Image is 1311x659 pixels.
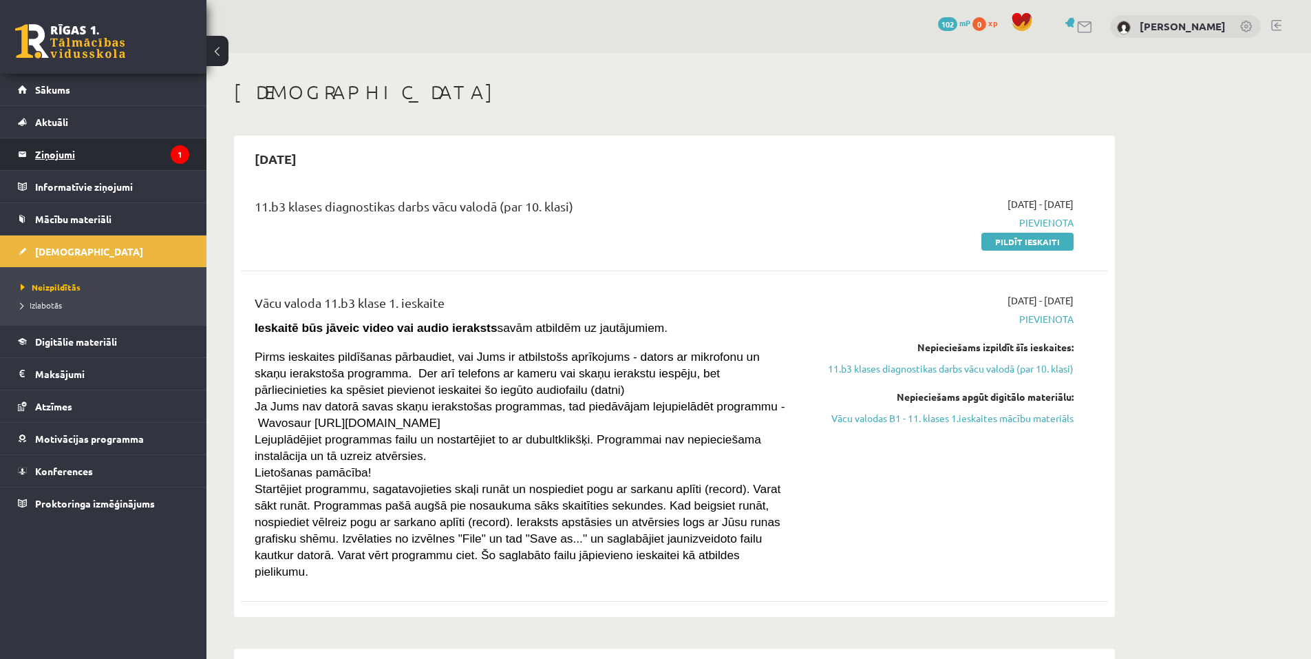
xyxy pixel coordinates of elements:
span: Lejuplādējiet programmas failu un nostartējiet to ar dubultklikšķi. Programmai nav nepieciešama i... [255,432,761,463]
a: Proktoringa izmēģinājums [18,488,189,519]
a: Mācību materiāli [18,203,189,235]
img: Dāvis Sauja [1117,21,1131,34]
a: Pildīt ieskaiti [981,233,1074,251]
a: 11.b3 klases diagnostikas darbs vācu valodā (par 10. klasi) [814,362,1074,376]
div: Vācu valoda 11.b3 klase 1. ieskaite [255,293,793,319]
a: Aktuāli [18,106,189,138]
span: Mācību materiāli [35,213,111,225]
span: Pievienota [814,216,1074,230]
span: Digitālie materiāli [35,335,117,348]
span: 0 [972,17,986,31]
a: [PERSON_NAME] [1140,19,1226,33]
div: 11.b3 klases diagnostikas darbs vācu valodā (par 10. klasi) [255,197,793,222]
a: Digitālie materiāli [18,326,189,357]
a: [DEMOGRAPHIC_DATA] [18,236,189,267]
div: Nepieciešams apgūt digitālo materiālu: [814,390,1074,404]
legend: Ziņojumi [35,138,189,170]
a: Rīgas 1. Tālmācības vidusskola [15,24,125,59]
span: Sākums [35,83,70,96]
a: Konferences [18,455,189,487]
span: mP [959,17,970,28]
span: Izlabotās [21,300,62,311]
span: Atzīmes [35,400,72,412]
span: [DEMOGRAPHIC_DATA] [35,245,143,258]
legend: Maksājumi [35,358,189,390]
span: Aktuāli [35,116,68,128]
div: Nepieciešams izpildīt šīs ieskaites: [814,340,1074,355]
span: [DATE] - [DATE] [1008,197,1074,211]
span: Startējiet programmu, sagatavojieties skaļi runāt un nospiediet pogu ar sarkanu aplīti (record). ... [255,482,780,578]
a: Izlabotās [21,299,193,311]
span: Pievienota [814,312,1074,326]
span: Motivācijas programma [35,432,144,445]
i: 1 [171,145,189,164]
span: Konferences [35,465,93,477]
a: Neizpildītās [21,281,193,293]
span: [DATE] - [DATE] [1008,293,1074,308]
span: Pirms ieskaites pildīšanas pārbaudiet, vai Jums ir atbilstošs aprīkojums - dators ar mikrofonu un... [255,350,760,397]
span: Proktoringa izmēģinājums [35,497,155,510]
a: Ziņojumi1 [18,138,189,170]
a: 102 mP [938,17,970,28]
span: Neizpildītās [21,282,81,293]
legend: Informatīvie ziņojumi [35,171,189,202]
span: savām atbildēm uz jautājumiem. [255,321,668,335]
strong: Ieskaitē būs jāveic video vai audio ieraksts [255,321,498,335]
a: 0 xp [972,17,1004,28]
span: Lietošanas pamācība! [255,466,372,479]
a: Sākums [18,74,189,105]
span: xp [988,17,997,28]
a: Maksājumi [18,358,189,390]
a: Atzīmes [18,390,189,422]
a: Vācu valodas B1 - 11. klases 1.ieskaites mācību materiāls [814,411,1074,426]
a: Informatīvie ziņojumi [18,171,189,202]
a: Motivācijas programma [18,423,189,454]
h2: [DATE] [241,143,310,175]
span: Ja Jums nav datorā savas skaņu ierakstošas programmas, tad piedāvājam lejupielādēt programmu - Wa... [255,399,785,430]
h1: [DEMOGRAPHIC_DATA] [234,81,1115,104]
span: 102 [938,17,957,31]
